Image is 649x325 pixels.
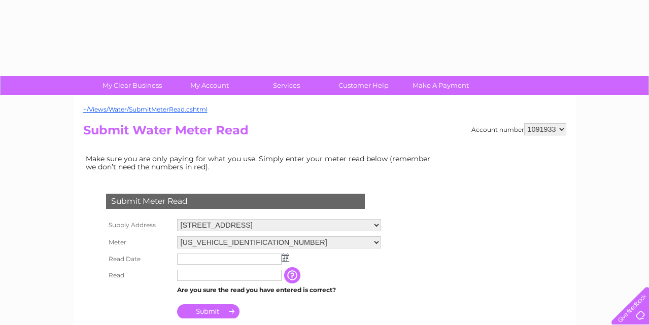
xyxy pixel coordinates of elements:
th: Read [104,267,175,283]
div: Account number [471,123,566,135]
h2: Submit Water Meter Read [83,123,566,142]
a: Services [245,76,328,95]
th: Meter [104,234,175,251]
a: Customer Help [322,76,405,95]
input: Information [284,267,302,283]
td: Make sure you are only paying for what you use. Simply enter your meter read below (remember we d... [83,152,438,173]
a: My Account [167,76,251,95]
th: Supply Address [104,216,175,234]
a: ~/Views/Water/SubmitMeterRead.cshtml [83,105,208,113]
input: Submit [177,304,240,318]
img: ... [282,254,289,262]
td: Are you sure the read you have entered is correct? [175,283,384,297]
a: Make A Payment [399,76,483,95]
div: Submit Meter Read [106,194,365,209]
th: Read Date [104,251,175,267]
a: My Clear Business [90,76,174,95]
